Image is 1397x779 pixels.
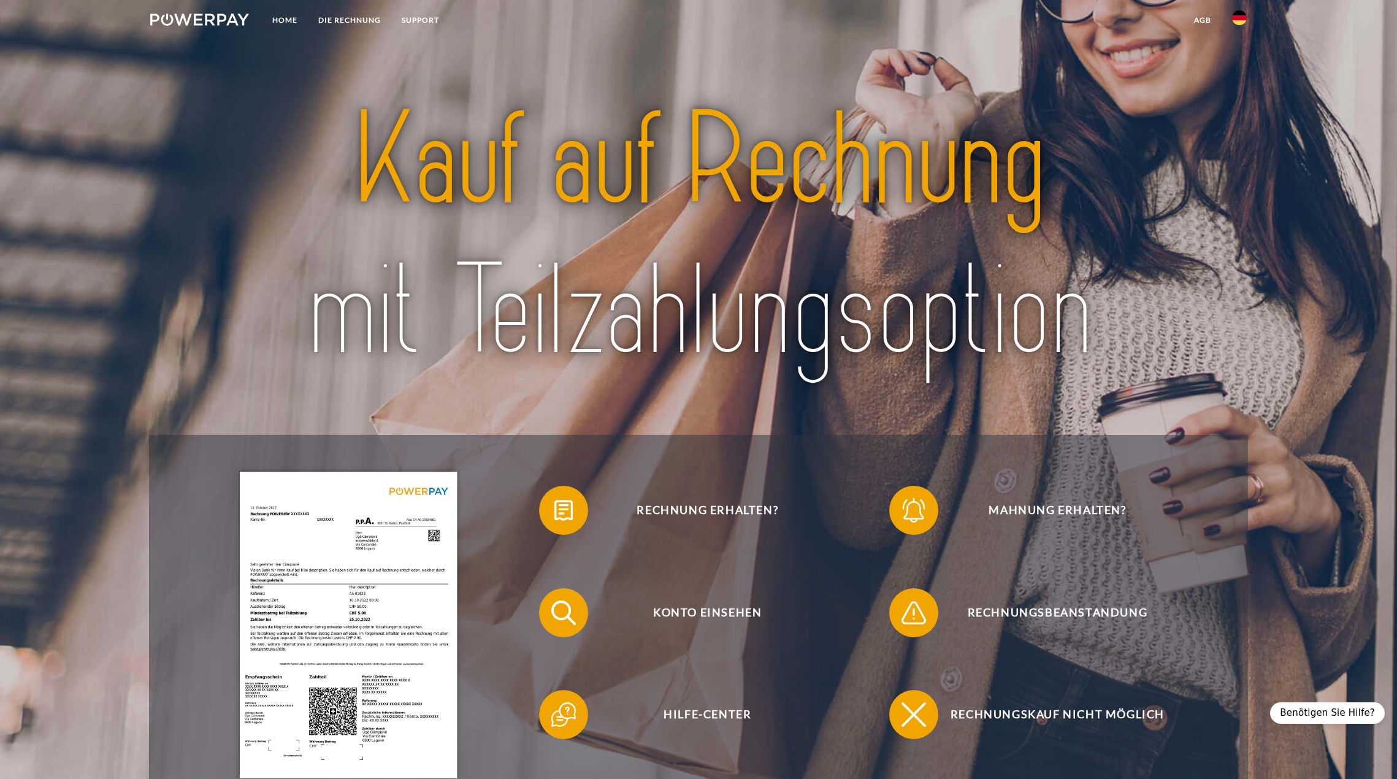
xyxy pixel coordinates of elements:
[308,9,391,31] a: DIE RECHNUNG
[557,588,858,637] span: Konto einsehen
[889,690,1208,739] button: Rechnungskauf nicht möglich
[262,9,308,31] a: Home
[1184,9,1222,31] a: agb
[539,690,858,739] button: Hilfe-Center
[907,588,1208,637] span: Rechnungsbeanstandung
[898,597,929,628] img: qb_warning.svg
[548,597,579,628] img: qb_search.svg
[898,495,929,526] img: qb_bell.svg
[907,690,1208,739] span: Rechnungskauf nicht möglich
[548,495,579,526] img: qb_bill.svg
[557,690,858,739] span: Hilfe-Center
[240,472,457,778] img: single_invoice_powerpay_de.jpg
[539,486,858,535] button: Rechnung erhalten?
[539,588,858,637] button: Konto einsehen
[213,78,1184,394] img: title-powerpay_de.svg
[889,486,1208,535] button: Mahnung erhalten?
[548,699,579,730] img: qb_help.svg
[907,486,1208,535] span: Mahnung erhalten?
[889,588,1208,637] button: Rechnungsbeanstandung
[557,486,858,535] span: Rechnung erhalten?
[150,13,249,26] img: logo-powerpay-white.svg
[391,9,450,31] a: SUPPORT
[1232,10,1247,25] img: de
[1270,702,1385,724] div: Benötigen Sie Hilfe?
[898,699,929,730] img: qb_close.svg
